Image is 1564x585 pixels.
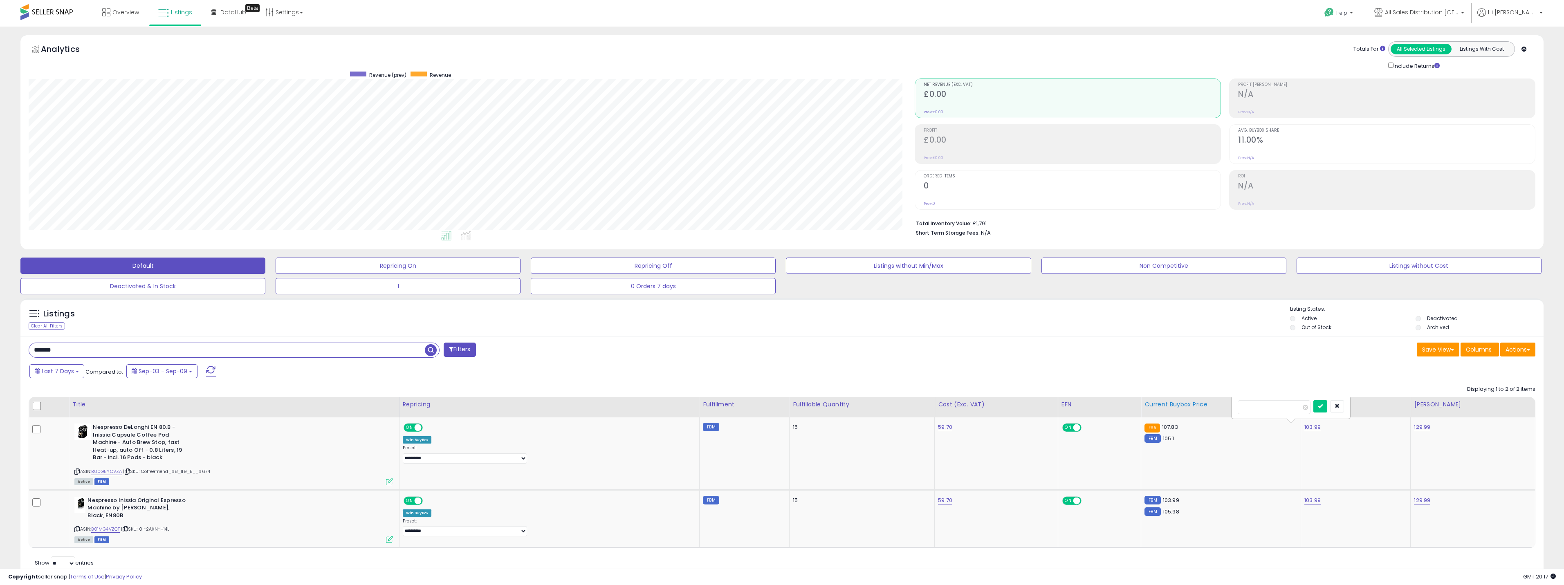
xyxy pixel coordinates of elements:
[981,229,991,237] span: N/A
[106,573,142,581] a: Privacy Policy
[72,400,395,409] div: Title
[1063,497,1073,504] span: ON
[1163,508,1179,516] span: 105.98
[1144,496,1160,504] small: FBM
[924,181,1221,192] h2: 0
[1304,423,1321,431] a: 103.99
[1451,44,1512,54] button: Listings With Cost
[1061,400,1138,409] div: EFN
[1414,423,1430,431] a: 129.99
[1144,507,1160,516] small: FBM
[123,468,210,475] span: | SKU: Coffeefriend_68_119_5__6674
[1238,90,1535,101] h2: N/A
[703,423,719,431] small: FBM
[1238,174,1535,179] span: ROI
[1162,423,1178,431] span: 107.83
[1238,135,1535,146] h2: 11.00%
[1466,345,1492,354] span: Columns
[1304,400,1407,409] div: Min Price
[924,83,1221,87] span: Net Revenue (Exc. VAT)
[74,536,93,543] span: All listings currently available for purchase on Amazon
[20,278,265,294] button: Deactivated & In Stock
[1144,434,1160,443] small: FBM
[924,135,1221,146] h2: £0.00
[1417,343,1459,356] button: Save View
[1324,7,1334,18] i: Get Help
[421,497,434,504] span: OFF
[171,8,192,16] span: Listings
[1304,496,1321,504] a: 103.99
[276,258,521,274] button: Repricing On
[94,478,109,485] span: FBM
[1488,8,1537,16] span: Hi [PERSON_NAME]
[1238,110,1254,114] small: Prev: N/A
[924,155,943,160] small: Prev: £0.00
[88,497,187,522] b: Nespresso Inissia Original Espresso Machine by [PERSON_NAME], Black, EN80B
[41,43,96,57] h5: Analytics
[403,436,432,444] div: Win BuyBox
[1500,343,1535,356] button: Actions
[1080,424,1093,431] span: OFF
[403,518,693,537] div: Preset:
[916,218,1529,228] li: £1,791
[1238,155,1254,160] small: Prev: N/A
[793,497,928,504] div: 15
[403,445,693,464] div: Preset:
[924,201,935,206] small: Prev: 0
[74,497,393,542] div: ASIN:
[1063,424,1073,431] span: ON
[70,573,105,581] a: Terms of Use
[1238,181,1535,192] h2: N/A
[404,497,415,504] span: ON
[1144,424,1160,433] small: FBA
[1414,496,1430,504] a: 129.99
[421,424,434,431] span: OFF
[444,343,476,357] button: Filters
[8,573,38,581] strong: Copyright
[786,258,1031,274] button: Listings without Min/Max
[1163,496,1179,504] span: 103.99
[1301,324,1331,331] label: Out of Stock
[703,496,719,504] small: FBM
[404,424,415,431] span: ON
[74,424,91,440] img: 41gvuiHF6EL._SL40_.jpg
[85,368,123,376] span: Compared to:
[1414,400,1532,409] div: [PERSON_NAME]
[430,72,451,78] span: Revenue
[94,536,109,543] span: FBM
[793,400,931,409] div: Fulfillable Quantity
[91,468,122,475] a: B00G5YOVZA
[121,526,169,532] span: | SKU: 0I-2AXN-H14L
[29,322,65,330] div: Clear All Filters
[1427,324,1449,331] label: Archived
[924,128,1221,133] span: Profit
[1336,9,1347,16] span: Help
[8,573,142,581] div: seller snap | |
[74,497,85,513] img: 31s9OOltvzL._SL40_.jpg
[938,496,952,504] a: 59.70
[403,509,432,517] div: Win BuyBox
[924,90,1221,101] h2: £0.00
[1427,315,1458,322] label: Deactivated
[924,110,943,114] small: Prev: £0.00
[1467,386,1535,393] div: Displaying 1 to 2 of 2 items
[1163,435,1174,442] span: 105.1
[93,424,192,464] b: Nespresso DeLonghi EN 80.B - Inissia Capsule Coffee Pod Machine - Auto Brew Stop, fast Heat-up, a...
[1297,258,1542,274] button: Listings without Cost
[369,72,406,78] span: Revenue (prev)
[793,424,928,431] div: 15
[403,400,696,409] div: Repricing
[126,364,197,378] button: Sep-03 - Sep-09
[42,367,74,375] span: Last 7 Days
[35,559,94,567] span: Show: entries
[531,278,776,294] button: 0 Orders 7 days
[1477,8,1543,27] a: Hi [PERSON_NAME]
[1041,258,1286,274] button: Non Competitive
[1318,1,1361,27] a: Help
[916,220,972,227] b: Total Inventory Value:
[1461,343,1499,356] button: Columns
[1382,61,1450,70] div: Include Returns
[91,526,120,533] a: B01MG4VZCT
[112,8,139,16] span: Overview
[1080,497,1093,504] span: OFF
